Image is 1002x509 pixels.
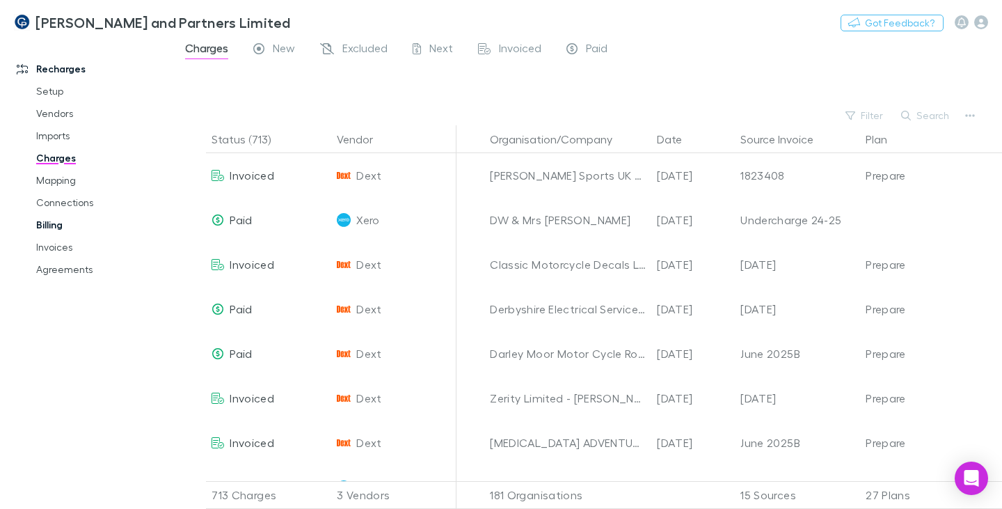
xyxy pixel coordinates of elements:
[356,242,381,287] span: Dext
[651,331,735,376] div: [DATE]
[866,125,904,153] button: Plan
[955,462,988,495] div: Open Intercom Messenger
[230,213,252,226] span: Paid
[22,169,180,191] a: Mapping
[230,347,252,360] span: Paid
[35,14,291,31] h3: [PERSON_NAME] and Partners Limited
[22,147,180,169] a: Charges
[331,481,456,509] div: 3 Vendors
[740,376,854,421] div: [DATE]
[499,41,541,59] span: Invoiced
[490,421,646,465] div: [MEDICAL_DATA] ADVENTURE THERAPIES LTD
[894,107,957,124] button: Search
[230,258,274,271] span: Invoiced
[230,391,274,405] span: Invoiced
[337,213,351,227] img: Xero's Logo
[22,236,180,258] a: Invoices
[740,198,854,242] div: Undercharge 24-25
[841,15,944,31] button: Got Feedback?
[342,41,388,59] span: Excluded
[22,258,180,281] a: Agreements
[735,481,860,509] div: 15 Sources
[651,421,735,465] div: [DATE]
[740,421,854,465] div: June 2025B
[337,258,351,272] img: Dext's Logo
[230,302,252,315] span: Paid
[651,242,735,287] div: [DATE]
[337,391,351,405] img: Dext's Logo
[356,421,381,465] span: Dext
[206,481,331,509] div: 713 Charges
[337,125,390,153] button: Vendor
[212,125,287,153] button: Status (713)
[273,41,295,59] span: New
[484,481,651,509] div: 181 Organisations
[490,331,646,376] div: Darley Moor Motor Cycle Road Racing Club
[490,242,646,287] div: Classic Motorcycle Decals Limited
[356,287,381,331] span: Dext
[337,436,351,450] img: Dext's Logo
[356,198,379,242] span: Xero
[22,102,180,125] a: Vendors
[356,331,381,376] span: Dext
[22,214,180,236] a: Billing
[740,242,854,287] div: [DATE]
[3,58,180,80] a: Recharges
[356,153,381,198] span: Dext
[22,125,180,147] a: Imports
[651,376,735,421] div: [DATE]
[230,169,274,182] span: Invoiced
[651,198,735,242] div: [DATE]
[429,41,453,59] span: Next
[185,41,228,59] span: Charges
[490,287,646,331] div: Derbyshire Electrical Services Ltd
[337,347,351,361] img: Dext's Logo
[740,153,854,198] div: 1823408
[337,302,351,316] img: Dext's Logo
[6,6,299,39] a: [PERSON_NAME] and Partners Limited
[490,376,646,421] div: Zerity Limited - [PERSON_NAME] and Partners Limited
[356,376,381,421] span: Dext
[22,191,180,214] a: Connections
[490,198,646,242] div: DW & Mrs [PERSON_NAME]
[740,125,830,153] button: Source Invoice
[22,80,180,102] a: Setup
[586,41,607,59] span: Paid
[838,107,891,124] button: Filter
[490,153,646,198] div: [PERSON_NAME] Sports UK Limited
[337,169,351,182] img: Dext's Logo
[740,331,854,376] div: June 2025B
[657,125,699,153] button: Date
[14,14,30,31] img: Coates and Partners Limited's Logo
[651,287,735,331] div: [DATE]
[651,153,735,198] div: [DATE]
[740,287,854,331] div: [DATE]
[490,125,629,153] button: Organisation/Company
[230,436,274,449] span: Invoiced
